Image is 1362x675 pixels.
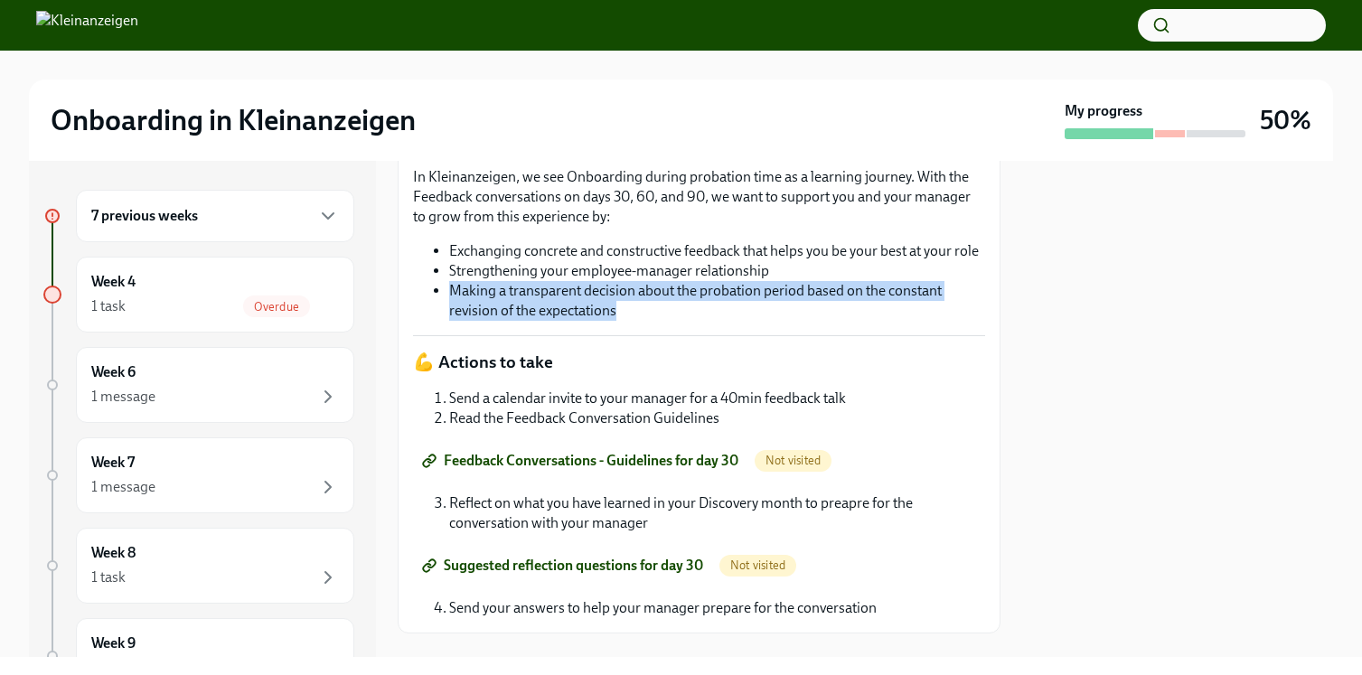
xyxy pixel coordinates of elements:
[36,11,138,40] img: Kleinanzeigen
[43,257,354,333] a: Week 41 taskOverdue
[413,167,985,227] p: In Kleinanzeigen, we see Onboarding during probation time as a learning journey. With the Feedbac...
[449,408,985,428] li: Read the Feedback Conversation Guidelines
[91,206,198,226] h6: 7 previous weeks
[43,437,354,513] a: Week 71 message
[91,362,136,382] h6: Week 6
[449,598,985,618] li: Send your answers to help your manager prepare for the conversation
[426,557,703,575] span: Suggested reflection questions for day 30
[51,102,416,138] h2: Onboarding in Kleinanzeigen
[91,543,136,563] h6: Week 8
[91,633,136,653] h6: Week 9
[43,528,354,604] a: Week 81 task
[449,389,985,408] li: Send a calendar invite to your manager for a 40min feedback talk
[413,351,985,374] p: 💪 Actions to take
[43,347,354,423] a: Week 61 message
[413,443,751,479] a: Feedback Conversations - Guidelines for day 30
[426,452,738,470] span: Feedback Conversations - Guidelines for day 30
[1260,104,1311,136] h3: 50%
[719,558,796,572] span: Not visited
[449,493,985,533] li: Reflect on what you have learned in your Discovery month to preapre for the conversation with you...
[76,190,354,242] div: 7 previous weeks
[91,567,126,587] div: 1 task
[91,272,136,292] h6: Week 4
[91,387,155,407] div: 1 message
[91,477,155,497] div: 1 message
[91,296,126,316] div: 1 task
[91,453,135,473] h6: Week 7
[449,281,985,321] li: Making a transparent decision about the probation period based on the constant revision of the ex...
[449,261,985,281] li: Strengthening your employee-manager relationship
[1065,101,1142,121] strong: My progress
[243,300,310,314] span: Overdue
[449,241,985,261] li: Exchanging concrete and constructive feedback that helps you be your best at your role
[413,548,716,584] a: Suggested reflection questions for day 30
[755,454,831,467] span: Not visited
